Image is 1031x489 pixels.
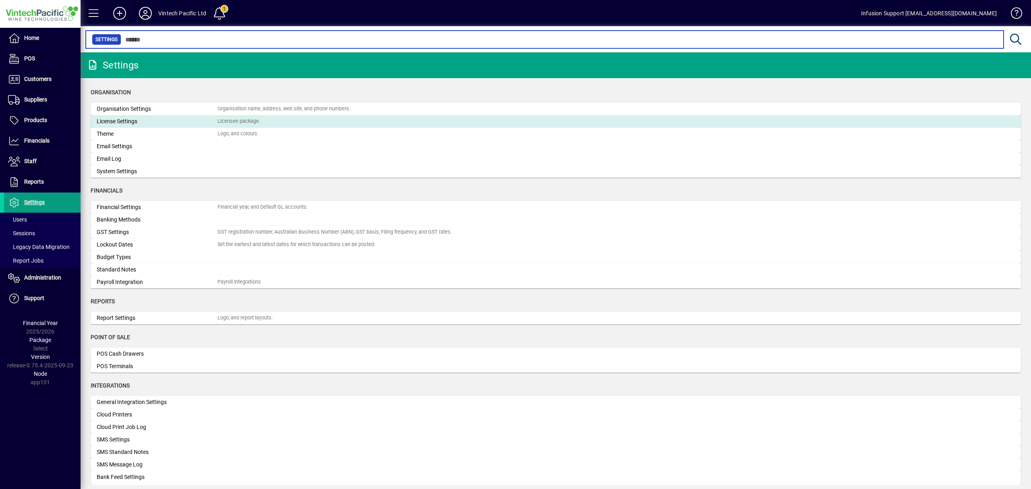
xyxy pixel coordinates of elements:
div: Organisation Settings [97,105,217,113]
a: License SettingsLicensee package. [91,115,1021,128]
div: Payroll Integrations [217,278,261,286]
a: SMS Standard Notes [91,446,1021,458]
div: Report Settings [97,314,217,322]
a: Suppliers [4,90,81,110]
a: Knowledge Base [1005,2,1021,28]
span: Report Jobs [8,257,43,264]
div: Bank Feed Settings [97,473,217,481]
div: POS Terminals [97,362,217,371]
div: Theme [97,130,217,138]
div: SMS Standard Notes [97,448,217,456]
div: System Settings [97,167,217,176]
a: Budget Types [91,251,1021,263]
span: Products [24,117,47,123]
div: GST Settings [97,228,217,236]
div: Infusion Support [EMAIL_ADDRESS][DOMAIN_NAME] [861,7,997,20]
div: Set the earliest and latest dates for which transactions can be posted. [217,241,375,249]
a: Home [4,28,81,48]
div: Email Log [97,155,217,163]
a: Financials [4,131,81,151]
div: Email Settings [97,142,217,151]
span: Financial Year [23,320,58,326]
span: Customers [24,76,52,82]
div: Settings [87,59,139,72]
a: SMS Settings [91,433,1021,446]
a: GST SettingsGST registration number, Australian Business Number (ABN), GST basis, Filing frequenc... [91,226,1021,238]
span: Suppliers [24,96,47,103]
span: Node [34,371,47,377]
a: ThemeLogo, and colours. [91,128,1021,140]
div: Cloud Print Job Log [97,423,217,431]
a: Payroll IntegrationPayroll Integrations [91,276,1021,288]
div: License Settings [97,117,217,126]
a: System Settings [91,165,1021,178]
div: GST registration number, Australian Business Number (ABN), GST basis, Filing frequency, and GST r... [217,228,452,236]
span: Staff [24,158,37,164]
span: Sessions [8,230,35,236]
div: Financial Settings [97,203,217,211]
a: Support [4,288,81,309]
div: Licensee package. [217,118,260,125]
span: Organisation [91,89,131,95]
a: Financial SettingsFinancial year, and Default GL accounts. [91,201,1021,213]
a: Users [4,213,81,226]
a: Email Log [91,153,1021,165]
a: Staff [4,151,81,172]
button: Add [107,6,132,21]
a: Email Settings [91,140,1021,153]
span: Reports [91,298,115,305]
div: General Integration Settings [97,398,217,406]
div: Lockout Dates [97,240,217,249]
a: Reports [4,172,81,192]
span: Integrations [91,382,130,389]
div: Logo, and colours. [217,130,259,138]
a: Legacy Data Migration [4,240,81,254]
div: Banking Methods [97,215,217,224]
div: Organisation name, address, web site, and phone numbers. [217,105,350,113]
a: Report SettingsLogo, and report layouts. [91,312,1021,324]
span: Users [8,216,27,223]
span: Financials [24,137,50,144]
span: Support [24,295,44,301]
span: Settings [24,199,45,205]
a: Banking Methods [91,213,1021,226]
div: SMS Message Log [97,460,217,469]
div: POS Cash Drawers [97,350,217,358]
span: Settings [95,35,118,44]
a: Lockout DatesSet the earliest and latest dates for which transactions can be posted. [91,238,1021,251]
div: Payroll Integration [97,278,217,286]
span: Package [29,337,51,343]
a: SMS Message Log [91,458,1021,471]
div: Vintech Pacific Ltd [158,7,206,20]
div: Logo, and report layouts. [217,314,273,322]
div: SMS Settings [97,435,217,444]
a: Administration [4,268,81,288]
a: Organisation SettingsOrganisation name, address, web site, and phone numbers. [91,103,1021,115]
a: Cloud Print Job Log [91,421,1021,433]
span: Administration [24,274,61,281]
a: Sessions [4,226,81,240]
a: POS Cash Drawers [91,348,1021,360]
span: Financials [91,187,122,194]
button: Profile [132,6,158,21]
span: Point of Sale [91,334,130,340]
a: Products [4,110,81,131]
div: Cloud Printers [97,410,217,419]
span: POS [24,55,35,62]
a: POS Terminals [91,360,1021,373]
span: Home [24,35,39,41]
a: Report Jobs [4,254,81,267]
div: Budget Types [97,253,217,261]
a: POS [4,49,81,69]
a: Bank Feed Settings [91,471,1021,483]
span: Version [31,354,50,360]
a: General Integration Settings [91,396,1021,408]
div: Financial year, and Default GL accounts. [217,203,308,211]
a: Customers [4,69,81,89]
span: Reports [24,178,44,185]
span: Legacy Data Migration [8,244,70,250]
a: Standard Notes [91,263,1021,276]
a: Cloud Printers [91,408,1021,421]
div: Standard Notes [97,265,217,274]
